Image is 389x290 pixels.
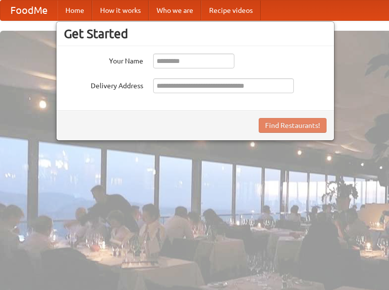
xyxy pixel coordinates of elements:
[64,26,327,41] h3: Get Started
[0,0,57,20] a: FoodMe
[259,118,327,133] button: Find Restaurants!
[92,0,149,20] a: How it works
[64,78,143,91] label: Delivery Address
[64,54,143,66] label: Your Name
[57,0,92,20] a: Home
[149,0,201,20] a: Who we are
[201,0,261,20] a: Recipe videos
